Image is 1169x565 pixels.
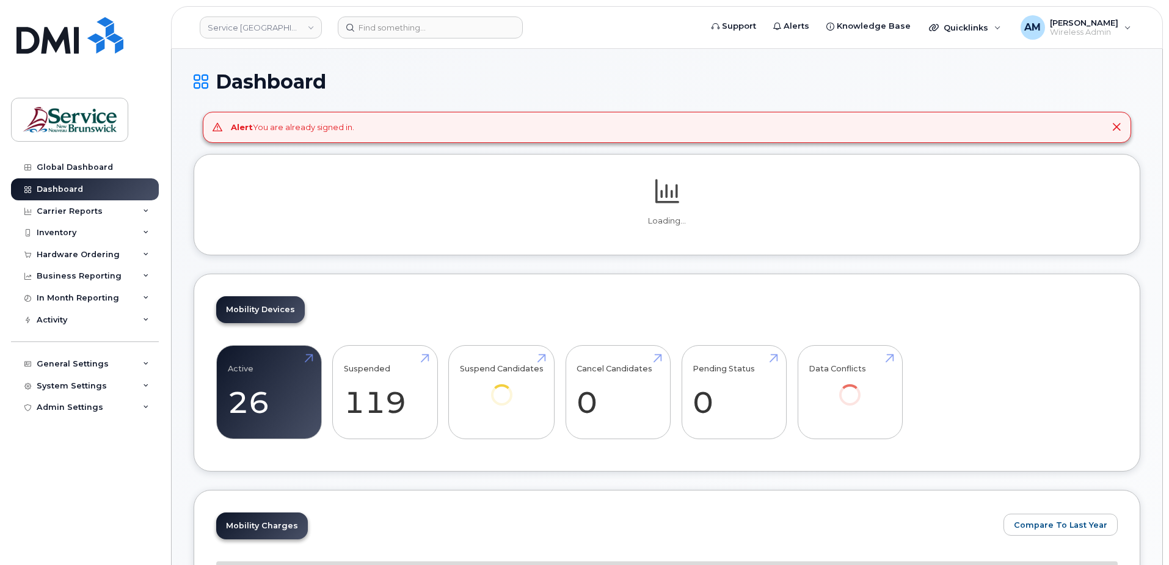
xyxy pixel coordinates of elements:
a: Active 26 [228,352,310,432]
div: You are already signed in. [231,122,354,133]
a: Suspended 119 [344,352,426,432]
p: Loading... [216,216,1118,227]
button: Compare To Last Year [1003,514,1118,536]
span: Compare To Last Year [1014,519,1107,531]
a: Mobility Devices [216,296,305,323]
a: Suspend Candidates [460,352,544,422]
a: Pending Status 0 [693,352,775,432]
h1: Dashboard [194,71,1140,92]
a: Data Conflicts [809,352,891,422]
a: Cancel Candidates 0 [577,352,659,432]
a: Mobility Charges [216,512,308,539]
strong: Alert [231,122,253,132]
